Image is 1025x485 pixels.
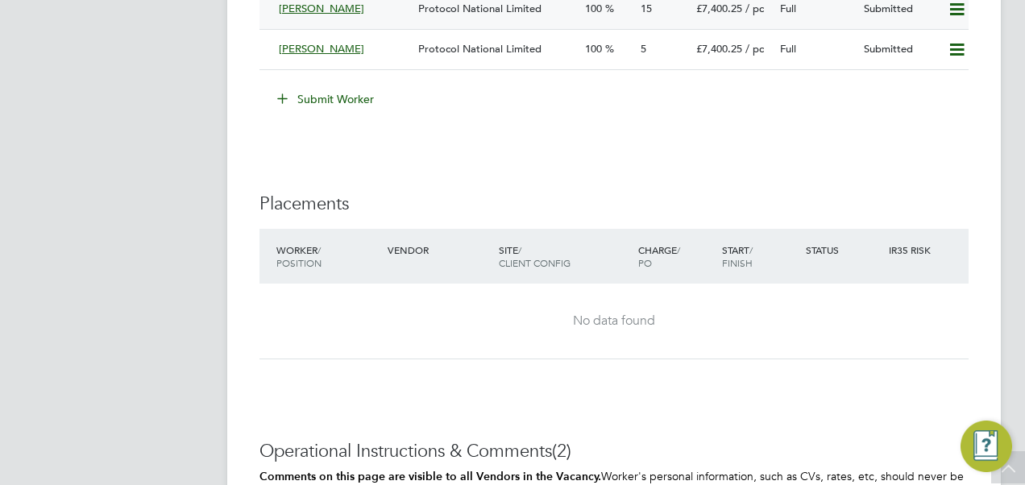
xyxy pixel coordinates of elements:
[722,243,753,269] span: / Finish
[638,243,680,269] span: / PO
[266,86,387,112] button: Submit Worker
[552,440,571,462] span: (2)
[279,42,364,56] span: [PERSON_NAME]
[384,235,495,264] div: Vendor
[259,193,969,216] h3: Placements
[780,2,796,15] span: Full
[780,42,796,56] span: Full
[641,2,652,15] span: 15
[641,42,646,56] span: 5
[745,2,764,15] span: / pc
[495,235,634,277] div: Site
[259,440,969,463] h3: Operational Instructions & Comments
[276,243,322,269] span: / Position
[585,2,602,15] span: 100
[802,235,886,264] div: Status
[696,42,742,56] span: £7,400.25
[696,2,742,15] span: £7,400.25
[276,313,952,330] div: No data found
[499,243,571,269] span: / Client Config
[718,235,802,277] div: Start
[279,2,364,15] span: [PERSON_NAME]
[272,235,384,277] div: Worker
[885,235,940,264] div: IR35 Risk
[585,42,602,56] span: 100
[418,42,542,56] span: Protocol National Limited
[634,235,718,277] div: Charge
[259,470,601,483] b: Comments on this page are visible to all Vendors in the Vacancy.
[418,2,542,15] span: Protocol National Limited
[745,42,764,56] span: / pc
[857,36,941,63] div: Submitted
[961,421,1012,472] button: Engage Resource Center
